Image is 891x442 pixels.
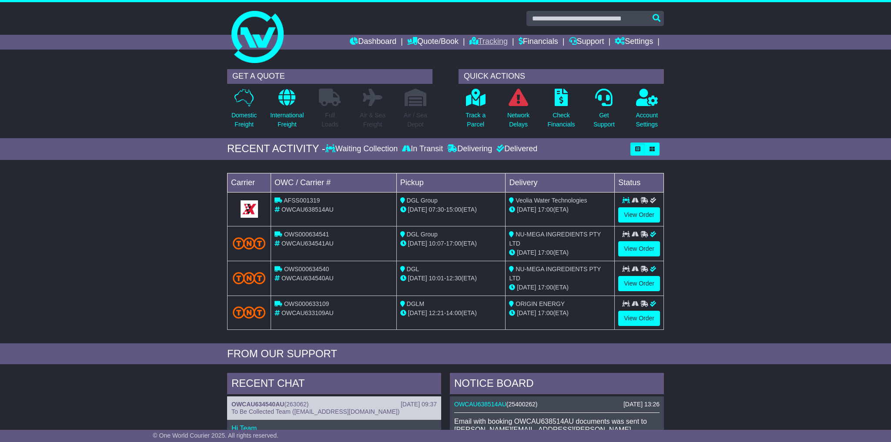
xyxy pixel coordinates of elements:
a: View Order [618,241,660,256]
span: [DATE] [408,240,427,247]
span: 17:00 [538,309,553,316]
span: [DATE] [517,284,536,291]
span: [DATE] [517,309,536,316]
span: NU-MEGA INGREDIENTS PTY LTD [509,231,601,247]
a: OWCAU638514AU [454,401,506,408]
p: Air / Sea Depot [404,111,427,129]
a: OWCAU634540AU [231,401,284,408]
div: (ETA) [509,205,611,214]
span: [DATE] [408,206,427,213]
span: 12:21 [429,309,444,316]
span: [DATE] [408,309,427,316]
a: Quote/Book [407,35,459,50]
img: TNT_Domestic.png [233,272,265,284]
span: 14:00 [446,309,461,316]
span: [DATE] [517,206,536,213]
span: DGL [407,266,419,273]
span: [DATE] [517,249,536,256]
span: 17:00 [446,240,461,247]
a: Dashboard [350,35,396,50]
a: InternationalFreight [270,88,304,134]
div: - (ETA) [400,205,502,214]
div: RECENT ACTIVITY - [227,143,325,155]
span: OWCAU634541AU [281,240,334,247]
td: Status [615,173,664,192]
div: RECENT CHAT [227,373,441,396]
td: Delivery [506,173,615,192]
a: Track aParcel [465,88,486,134]
div: [DATE] 09:37 [401,401,437,408]
img: GetCarrierServiceLogo [241,200,258,218]
span: ORIGIN ENERGY [516,300,565,307]
span: OWS000633109 [284,300,329,307]
p: Account Settings [636,111,658,129]
a: CheckFinancials [547,88,576,134]
span: OWCAU638514AU [281,206,334,213]
span: 10:07 [429,240,444,247]
span: 12:30 [446,275,461,282]
div: Waiting Collection [325,144,400,154]
div: ( ) [231,401,437,408]
span: 15:00 [446,206,461,213]
a: DomesticFreight [231,88,257,134]
td: OWC / Carrier # [271,173,397,192]
span: [DATE] [408,275,427,282]
a: AccountSettings [636,88,659,134]
span: DGL Group [407,231,438,238]
div: - (ETA) [400,239,502,248]
div: [DATE] 13:26 [623,401,660,408]
a: Financials [519,35,558,50]
p: Get Support [593,111,615,129]
a: View Order [618,276,660,291]
span: DGLM [407,300,424,307]
div: - (ETA) [400,309,502,318]
p: Air & Sea Freight [360,111,385,129]
span: 17:00 [538,284,553,291]
span: OWS000634540 [284,266,329,273]
span: OWCAU634540AU [281,275,334,282]
span: © One World Courier 2025. All rights reserved. [153,432,278,439]
span: 07:30 [429,206,444,213]
a: GetSupport [593,88,615,134]
div: ( ) [454,401,660,408]
a: NetworkDelays [507,88,530,134]
span: OWS000634541 [284,231,329,238]
a: Settings [615,35,653,50]
a: Support [569,35,604,50]
p: Check Financials [548,111,575,129]
div: NOTICE BOARD [450,373,664,396]
a: Tracking [469,35,508,50]
div: (ETA) [509,309,611,318]
p: Network Delays [507,111,529,129]
td: Carrier [228,173,271,192]
div: Delivered [494,144,537,154]
span: 10:01 [429,275,444,282]
div: (ETA) [509,283,611,292]
td: Pickup [396,173,506,192]
p: Track a Parcel [466,111,486,129]
span: AFSS001319 [284,197,320,204]
span: 17:00 [538,206,553,213]
div: GET A QUOTE [227,69,432,84]
span: 25400262 [509,401,536,408]
span: NU-MEGA INGREDIENTS PTY LTD [509,266,601,282]
p: International Freight [270,111,304,129]
p: Full Loads [319,111,341,129]
span: 17:00 [538,249,553,256]
span: To Be Collected Team ([EMAIL_ADDRESS][DOMAIN_NAME]) [231,408,399,415]
img: TNT_Domestic.png [233,306,265,318]
span: OWCAU633109AU [281,309,334,316]
span: DGL Group [407,197,438,204]
span: 263062 [286,401,307,408]
a: View Order [618,311,660,326]
p: Domestic Freight [231,111,257,129]
span: Veolia Water Technologies [516,197,587,204]
div: FROM OUR SUPPORT [227,348,664,360]
div: - (ETA) [400,274,502,283]
div: In Transit [400,144,445,154]
div: (ETA) [509,248,611,257]
a: View Order [618,207,660,223]
img: TNT_Domestic.png [233,237,265,249]
div: QUICK ACTIONS [459,69,664,84]
div: Delivering [445,144,494,154]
